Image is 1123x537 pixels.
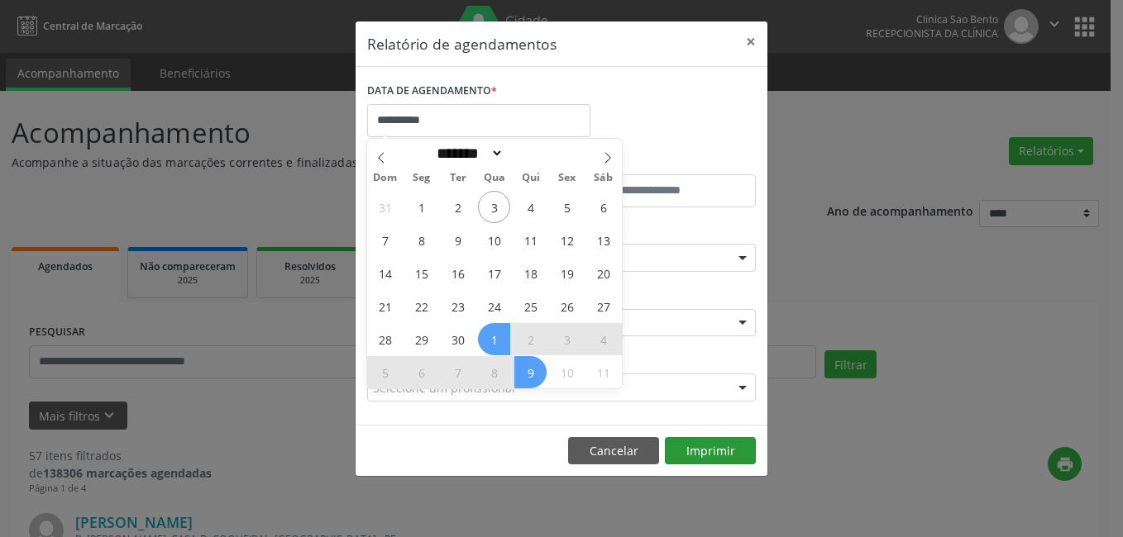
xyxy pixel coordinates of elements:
input: Year [504,145,558,162]
span: Setembro 13, 2025 [587,224,619,256]
span: Setembro 2, 2025 [442,191,474,223]
span: Outubro 7, 2025 [442,356,474,388]
span: Setembro 4, 2025 [514,191,547,223]
span: Setembro 27, 2025 [587,290,619,322]
span: Setembro 20, 2025 [587,257,619,289]
span: Setembro 3, 2025 [478,191,510,223]
span: Qua [476,173,513,183]
span: Setembro 5, 2025 [551,191,583,223]
span: Ter [440,173,476,183]
button: Cancelar [568,437,659,465]
span: Qui [513,173,549,183]
span: Setembro 21, 2025 [369,290,401,322]
span: Setembro 12, 2025 [551,224,583,256]
button: Close [734,21,767,62]
span: Setembro 29, 2025 [405,323,437,355]
span: Setembro 23, 2025 [442,290,474,322]
span: Setembro 17, 2025 [478,257,510,289]
span: Outubro 1, 2025 [478,323,510,355]
span: Setembro 6, 2025 [587,191,619,223]
span: Outubro 11, 2025 [587,356,619,388]
span: Setembro 16, 2025 [442,257,474,289]
span: Setembro 1, 2025 [405,191,437,223]
span: Outubro 8, 2025 [478,356,510,388]
span: Setembro 22, 2025 [405,290,437,322]
span: Setembro 28, 2025 [369,323,401,355]
span: Selecione um profissional [373,379,515,397]
span: Setembro 7, 2025 [369,224,401,256]
span: Setembro 24, 2025 [478,290,510,322]
span: Dom [367,173,404,183]
span: Setembro 15, 2025 [405,257,437,289]
span: Outubro 4, 2025 [587,323,619,355]
span: Outubro 5, 2025 [369,356,401,388]
button: Imprimir [665,437,756,465]
span: Outubro 2, 2025 [514,323,547,355]
span: Seg [404,173,440,183]
span: Outubro 10, 2025 [551,356,583,388]
label: DATA DE AGENDAMENTO [367,78,497,104]
span: Sáb [585,173,622,183]
span: Setembro 25, 2025 [514,290,547,322]
span: Outubro 9, 2025 [514,356,547,388]
span: Sex [549,173,585,183]
span: Outubro 3, 2025 [551,323,583,355]
span: Setembro 9, 2025 [442,224,474,256]
span: Setembro 11, 2025 [514,224,547,256]
span: Outubro 6, 2025 [405,356,437,388]
span: Setembro 18, 2025 [514,257,547,289]
span: Setembro 19, 2025 [551,257,583,289]
span: Setembro 26, 2025 [551,290,583,322]
span: Setembro 30, 2025 [442,323,474,355]
label: ATÉ [566,149,756,174]
span: Setembro 8, 2025 [405,224,437,256]
span: Setembro 10, 2025 [478,224,510,256]
span: Setembro 14, 2025 [369,257,401,289]
span: Agosto 31, 2025 [369,191,401,223]
h5: Relatório de agendamentos [367,33,557,55]
select: Month [431,145,504,162]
